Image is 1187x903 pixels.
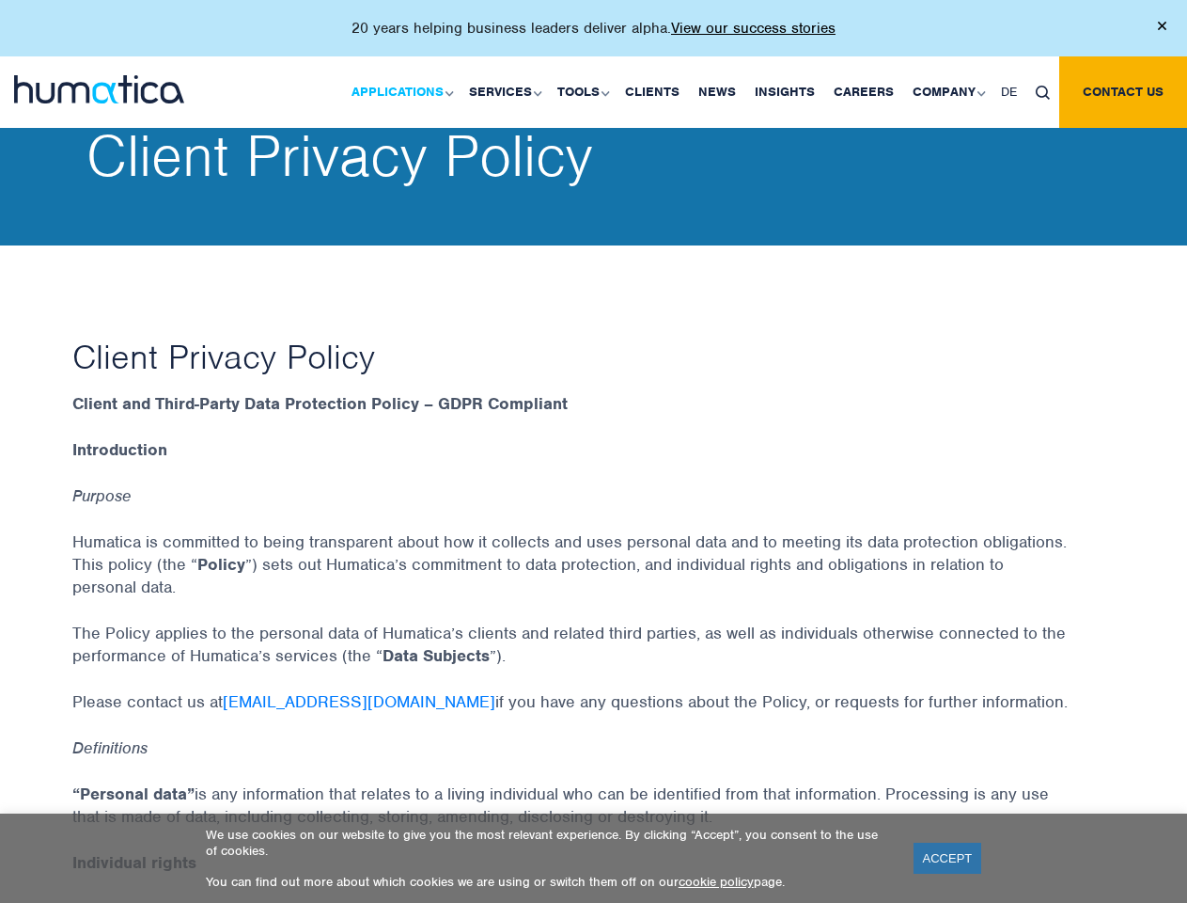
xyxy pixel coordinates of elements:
a: Tools [548,56,616,128]
a: Insights [745,56,824,128]
p: is any information that relates to a living individual who can be identified from that informatio... [72,783,1116,851]
a: cookie policy [679,874,754,890]
em: Purpose [72,485,132,506]
p: 20 years helping business leaders deliver alpha. [351,19,836,38]
a: Contact us [1059,56,1187,128]
p: We use cookies on our website to give you the most relevant experience. By clicking “Accept”, you... [206,827,890,859]
a: [EMAIL_ADDRESS][DOMAIN_NAME] [223,691,495,712]
strong: Policy [197,554,245,575]
strong: “Personal data” [72,784,195,804]
strong: Introduction [72,439,167,460]
p: Humatica is committed to being transparent about how it collects and uses personal data and to me... [72,531,1116,622]
strong: Client and Third-Party Data Protection Policy – GDPR Compliant [72,393,568,414]
a: ACCEPT [914,843,982,874]
p: Please contact us at if you have any questions about the Policy, or requests for further informat... [72,690,1116,737]
a: View our success stories [671,19,836,38]
a: Company [903,56,992,128]
a: Applications [342,56,460,128]
em: Definitions [72,737,148,758]
strong: Data Subjects [383,645,490,666]
a: DE [992,56,1026,128]
p: You can find out more about which cookies we are using or switch them off on our page. [206,874,890,890]
a: Clients [616,56,689,128]
img: logo [14,75,184,103]
a: Services [460,56,548,128]
a: Careers [824,56,903,128]
h1: Client Privacy Policy [72,335,1116,378]
h2: Client Privacy Policy [86,128,1130,184]
p: The Policy applies to the personal data of Humatica’s clients and related third parties, as well ... [72,622,1116,690]
img: search_icon [1036,86,1050,100]
span: DE [1001,84,1017,100]
a: News [689,56,745,128]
